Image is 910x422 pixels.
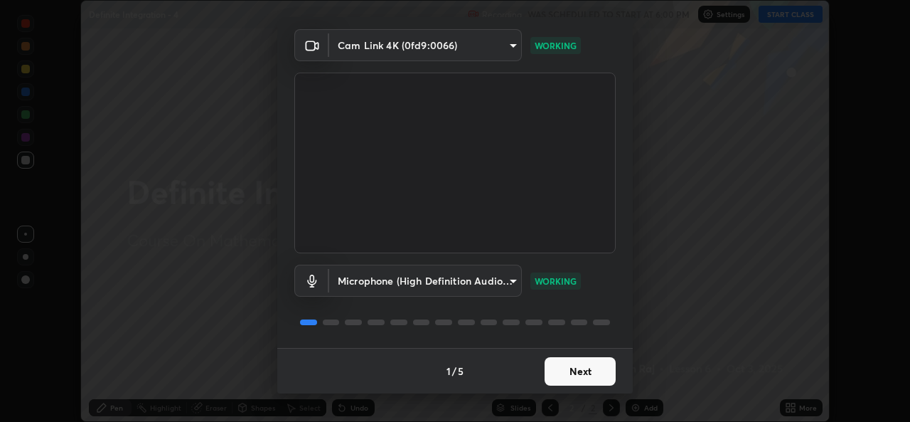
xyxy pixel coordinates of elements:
p: WORKING [535,275,577,288]
h4: 5 [458,364,464,379]
h4: 1 [446,364,451,379]
div: Cam Link 4K (0fd9:0066) [329,265,522,297]
button: Next [545,357,616,386]
p: WORKING [535,39,577,52]
div: Cam Link 4K (0fd9:0066) [329,29,522,61]
h4: / [452,364,456,379]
